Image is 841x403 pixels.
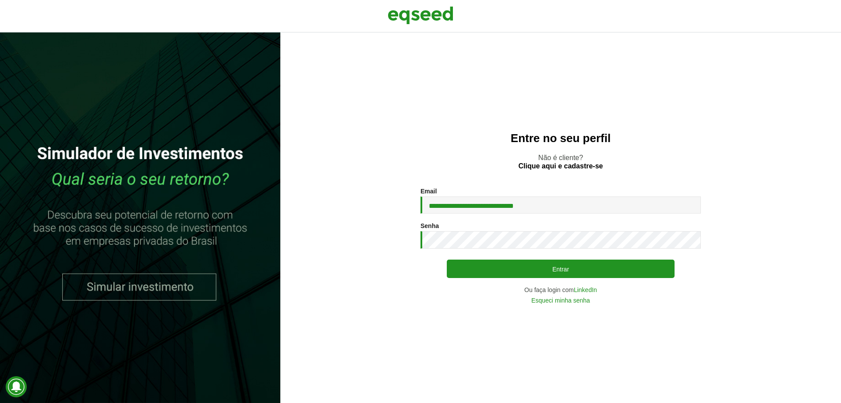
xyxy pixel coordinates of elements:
[420,223,439,229] label: Senha
[531,297,590,303] a: Esqueci minha senha
[574,287,597,293] a: LinkedIn
[298,132,823,145] h2: Entre no seu perfil
[447,260,675,278] button: Entrar
[420,188,437,194] label: Email
[298,153,823,170] p: Não é cliente?
[388,4,453,26] img: EqSeed Logo
[420,287,701,293] div: Ou faça login com
[519,163,603,170] a: Clique aqui e cadastre-se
